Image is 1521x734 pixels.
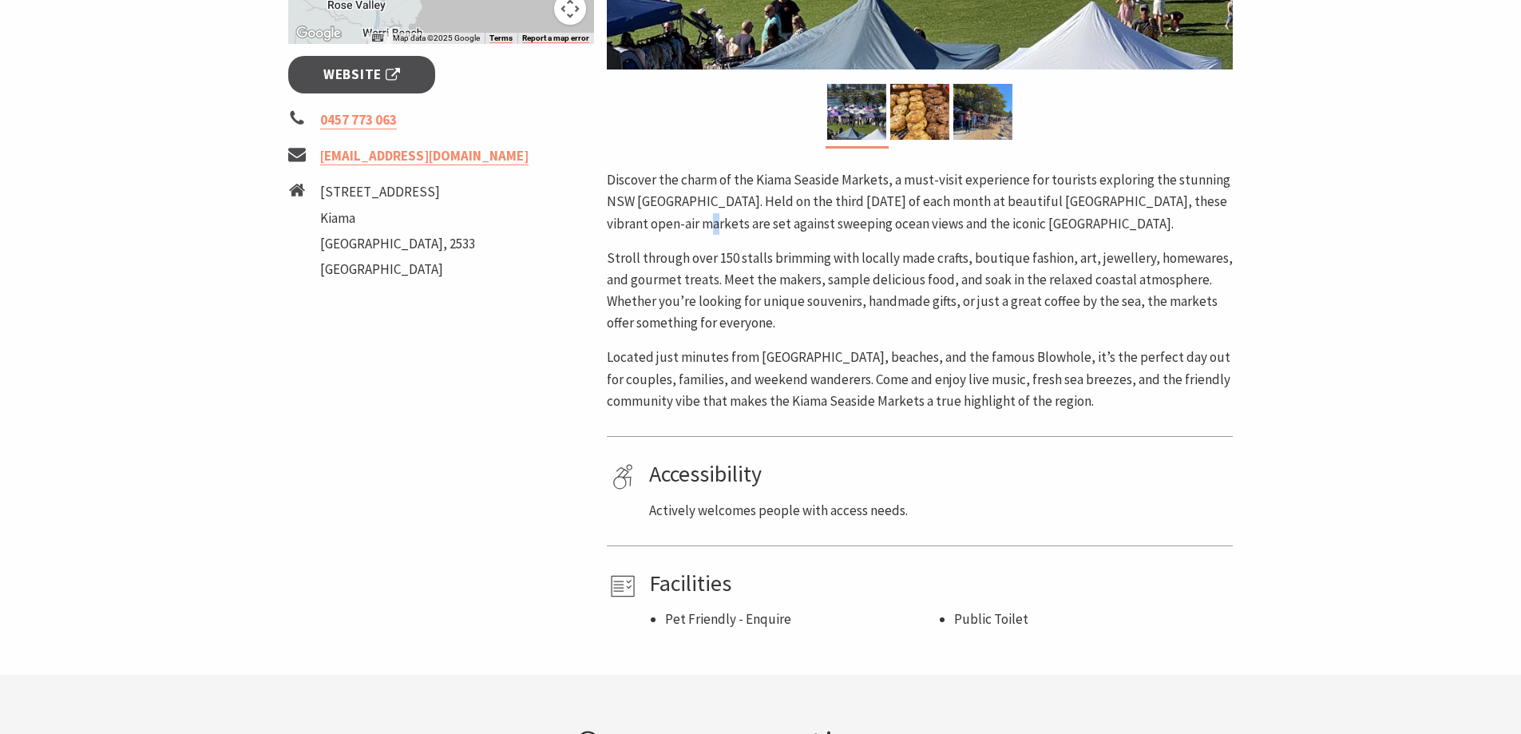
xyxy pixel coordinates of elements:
li: [STREET_ADDRESS] [320,181,475,203]
a: Terms (opens in new tab) [489,34,513,43]
p: Located just minutes from [GEOGRAPHIC_DATA], beaches, and the famous Blowhole, it’s the perfect d... [607,347,1233,412]
a: 0457 773 063 [320,111,397,129]
p: Discover the charm of the Kiama Seaside Markets, a must-visit experience for tourists exploring t... [607,169,1233,235]
li: Kiama [320,208,475,229]
li: Pet Friendly - Enquire [665,609,938,630]
img: market photo [953,84,1012,140]
p: Actively welcomes people with access needs. [649,500,1227,522]
button: Keyboard shortcuts [372,33,383,44]
h4: Facilities [649,570,1227,597]
img: Kiama Seaside Market [827,84,886,140]
img: Market ptoduce [890,84,949,140]
span: Website [323,64,400,85]
li: Public Toilet [954,609,1227,630]
img: Google [292,23,345,44]
span: Map data ©2025 Google [393,34,480,42]
li: [GEOGRAPHIC_DATA], 2533 [320,233,475,255]
a: Website [288,56,436,93]
a: Click to see this area on Google Maps [292,23,345,44]
h4: Accessibility [649,461,1227,488]
p: Stroll through over 150 stalls brimming with locally made crafts, boutique fashion, art, jeweller... [607,248,1233,335]
li: [GEOGRAPHIC_DATA] [320,259,475,280]
a: Report a map error [522,34,589,43]
a: [EMAIL_ADDRESS][DOMAIN_NAME] [320,147,529,165]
